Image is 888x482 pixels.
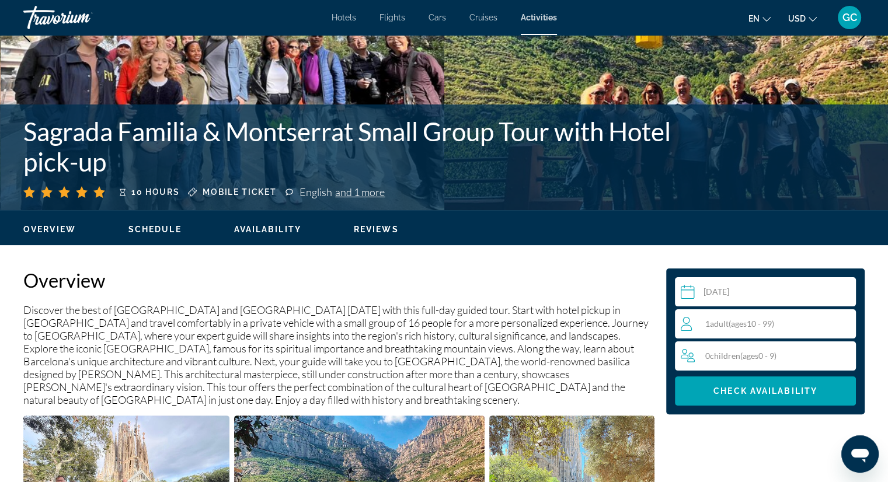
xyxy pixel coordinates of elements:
a: Cruises [469,13,497,22]
button: Schedule [128,224,182,235]
h1: Sagrada Familia & Montserrat Small Group Tour with Hotel pick-up [23,116,678,177]
span: and 1 more [335,186,385,198]
span: ( 10 - 99) [729,319,774,329]
iframe: Button to launch messaging window [841,435,879,473]
span: Adult [710,319,729,329]
span: 1 [705,319,774,329]
span: Children [710,351,740,361]
a: Hotels [332,13,356,22]
button: Change language [748,10,771,27]
span: Reviews [354,225,399,234]
span: ages [731,319,747,329]
p: Discover the best of [GEOGRAPHIC_DATA] and [GEOGRAPHIC_DATA] [DATE] with this full-day guided tou... [23,303,654,406]
button: User Menu [834,5,865,30]
span: 0 [705,351,776,361]
span: Overview [23,225,76,234]
span: USD [788,14,806,23]
span: GC [842,12,857,23]
span: 10 hours [131,187,179,197]
button: Availability [234,224,301,235]
button: Next image [847,20,876,50]
a: Flights [379,13,405,22]
a: Activities [521,13,557,22]
div: English [300,186,385,198]
span: Availability [234,225,301,234]
span: en [748,14,760,23]
a: Cars [429,13,446,22]
button: Overview [23,224,76,235]
a: Travorium [23,2,140,33]
span: Schedule [128,225,182,234]
button: Reviews [354,224,399,235]
button: Change currency [788,10,817,27]
button: Check Availability [675,376,856,406]
h2: Overview [23,268,654,292]
span: Mobile ticket [203,187,276,197]
button: Previous image [12,20,41,50]
span: Check Availability [713,386,817,396]
button: Travelers: 1 adult, 0 children [675,309,856,371]
span: ( 0 - 9) [740,351,776,361]
span: ages [743,351,758,361]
